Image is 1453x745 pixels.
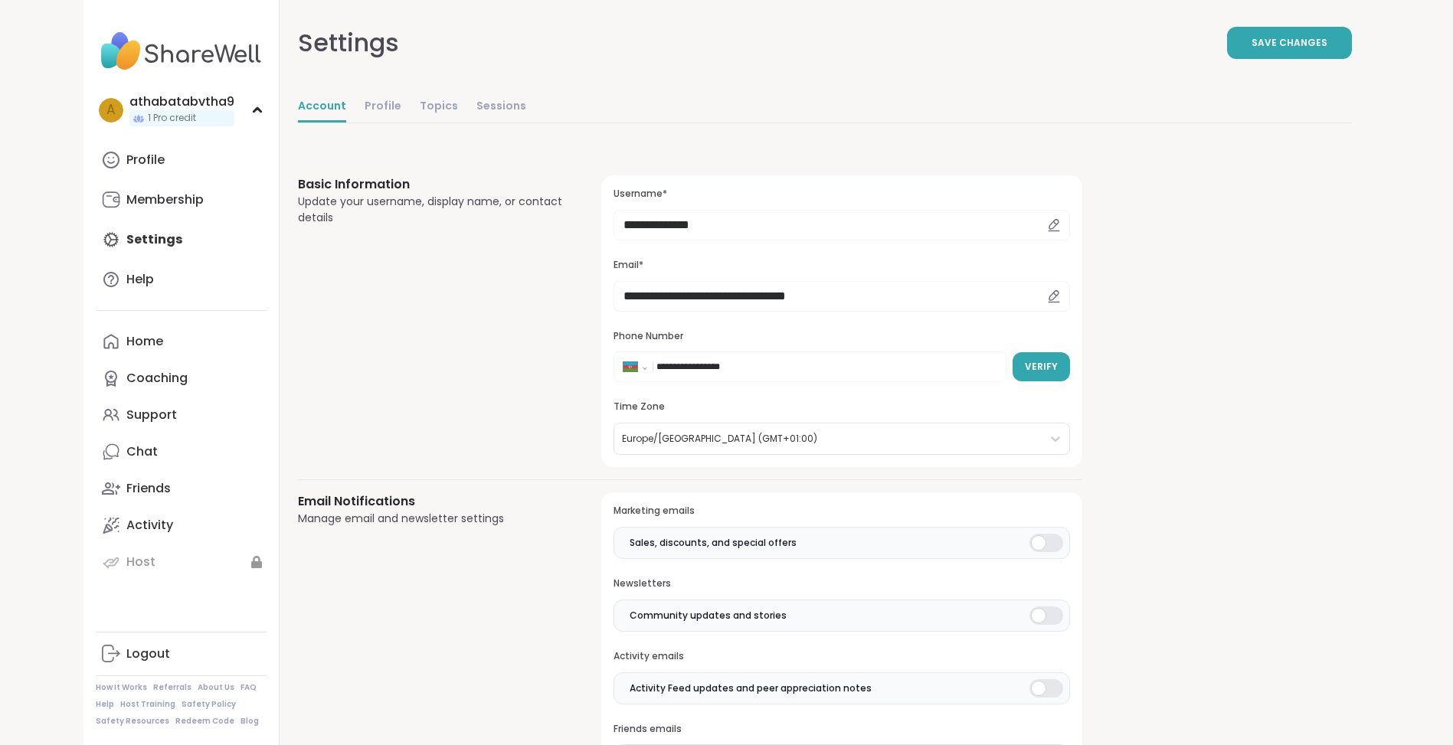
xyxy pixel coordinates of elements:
a: Profile [365,92,401,123]
a: Blog [241,716,259,727]
a: Support [96,397,267,433]
span: Community updates and stories [630,609,787,622]
span: Save Changes [1252,36,1327,50]
h3: Username* [614,188,1069,201]
a: Help [96,699,114,710]
h3: Time Zone [614,400,1069,413]
a: Host Training [120,699,175,710]
img: ShareWell Nav Logo [96,25,267,78]
a: Logout [96,636,267,672]
a: How It Works [96,682,147,693]
div: Settings [298,25,399,61]
a: Safety Resources [96,716,169,727]
div: Manage email and newsletter settings [298,511,565,527]
div: Chat [126,443,158,460]
div: Logout [126,645,170,662]
a: Account [298,92,346,123]
div: Home [126,333,163,350]
a: Help [96,261,267,298]
h3: Email Notifications [298,492,565,511]
a: Topics [420,92,458,123]
div: Friends [126,480,171,497]
a: FAQ [241,682,257,693]
a: Coaching [96,360,267,397]
button: Verify [1013,352,1070,381]
h3: Marketing emails [614,505,1069,518]
div: Membership [126,191,204,208]
h3: Phone Number [614,330,1069,343]
div: athabatabvtha9 [129,93,234,110]
a: Chat [96,433,267,470]
a: Profile [96,142,267,178]
div: Profile [126,152,165,168]
span: 1 Pro credit [148,112,196,125]
a: Friends [96,470,267,507]
div: Activity [126,517,173,534]
a: Safety Policy [182,699,236,710]
h3: Basic Information [298,175,565,194]
a: Sessions [476,92,526,123]
span: a [106,100,115,120]
span: Verify [1025,360,1058,374]
div: Update your username, display name, or contact details [298,194,565,226]
button: Save Changes [1227,27,1352,59]
span: Activity Feed updates and peer appreciation notes [630,681,872,695]
h3: Newsletters [614,577,1069,590]
div: Coaching [126,370,188,387]
a: Activity [96,507,267,544]
div: Help [126,271,154,288]
span: Sales, discounts, and special offers [630,536,797,550]
a: Host [96,544,267,580]
a: About Us [198,682,234,693]
h3: Email* [614,259,1069,272]
div: Support [126,407,177,423]
a: Redeem Code [175,716,234,727]
a: Membership [96,181,267,218]
h3: Friends emails [614,723,1069,736]
h3: Activity emails [614,650,1069,663]
div: Host [126,554,155,570]
a: Home [96,323,267,360]
a: Referrals [153,682,191,693]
